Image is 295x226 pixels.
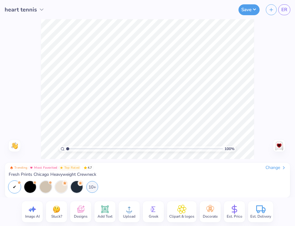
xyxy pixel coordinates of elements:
img: Back [274,141,284,151]
button: Badge Button [59,165,81,171]
span: ER [281,6,287,13]
span: Trending [14,166,27,169]
span: Most Favorited [34,166,57,169]
button: Badge Button [9,165,29,171]
span: Decorate [203,214,218,219]
div: Change [265,165,286,171]
img: Trending sort [10,166,13,169]
span: heart tennis [5,6,37,14]
img: Top Rated sort [60,166,63,169]
span: Clipart & logos [169,214,194,219]
span: Top Rated [64,166,80,169]
span: Greek [149,214,158,219]
span: Est. Price [227,214,242,219]
span: Stuck? [51,214,62,219]
div: 10+ [86,181,98,193]
span: 100 % [225,146,234,152]
span: Image AI [25,214,40,219]
a: ER [278,4,290,15]
img: Most Favorited sort [30,166,33,169]
span: Upload [123,214,135,219]
span: Fresh Prints Chicago Heavyweight Crewneck [9,172,96,177]
button: Save [238,4,260,15]
span: Est. Delivery [250,214,271,219]
span: Add Text [98,214,112,219]
button: Badge Button [29,165,58,171]
span: 4.7 [82,165,94,171]
span: Designs [74,214,88,219]
img: Stuck? [52,205,61,214]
